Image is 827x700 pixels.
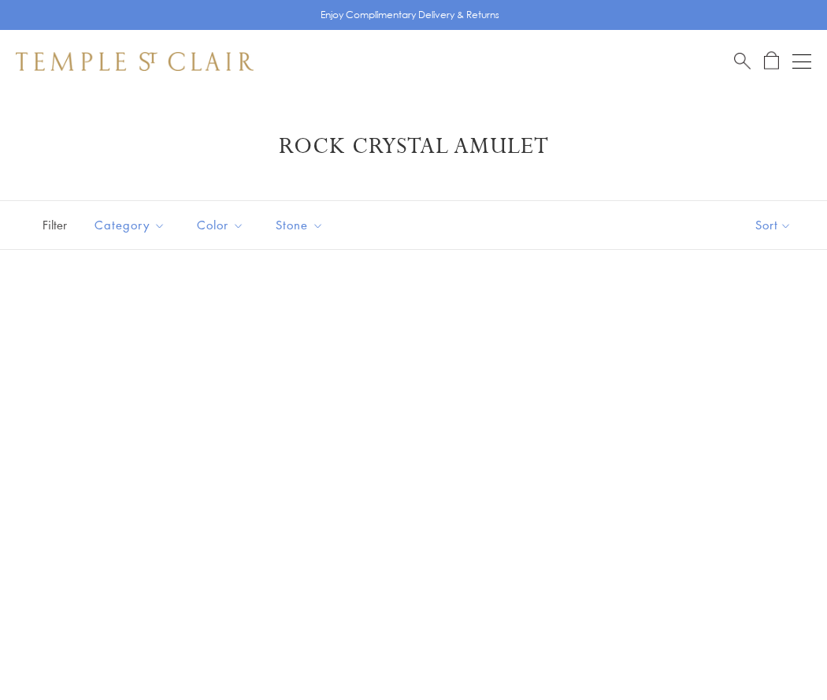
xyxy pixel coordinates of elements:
[39,132,788,161] h1: Rock Crystal Amulet
[734,51,751,71] a: Search
[189,215,256,235] span: Color
[321,7,499,23] p: Enjoy Complimentary Delivery & Returns
[764,51,779,71] a: Open Shopping Bag
[792,52,811,71] button: Open navigation
[83,207,177,243] button: Category
[264,207,336,243] button: Stone
[16,52,254,71] img: Temple St. Clair
[185,207,256,243] button: Color
[720,201,827,249] button: Show sort by
[268,215,336,235] span: Stone
[87,215,177,235] span: Category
